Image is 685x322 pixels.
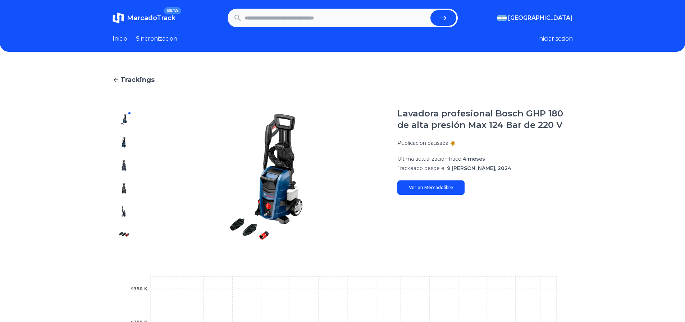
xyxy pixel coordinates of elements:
span: [GEOGRAPHIC_DATA] [508,14,573,22]
h1: Lavadora profesional Bosch GHP 180 de alta presión Max 124 Bar de 220 V [397,108,573,131]
span: Ultima actualizacion hace [397,156,461,162]
a: MercadoTrackBETA [113,12,175,24]
tspan: $350 K [131,286,148,291]
span: Trackeado desde el [397,165,446,171]
img: Argentina [497,15,507,21]
img: Lavadora profesional Bosch GHP 180 de alta presión Max 124 Bar de 220 V [150,108,383,246]
img: Lavadora profesional Bosch GHP 180 de alta presión Max 124 Bar de 220 V [118,229,130,240]
a: Ver en Mercadolibre [397,180,465,195]
img: Lavadora profesional Bosch GHP 180 de alta presión Max 124 Bar de 220 V [118,206,130,217]
img: Lavadora profesional Bosch GHP 180 de alta presión Max 124 Bar de 220 V [118,137,130,148]
img: Lavadora profesional Bosch GHP 180 de alta presión Max 124 Bar de 220 V [118,183,130,194]
span: Trackings [120,75,155,85]
span: MercadoTrack [127,14,175,22]
a: Inicio [113,34,127,43]
a: Sincronizacion [136,34,177,43]
img: Lavadora profesional Bosch GHP 180 de alta presión Max 124 Bar de 220 V [118,160,130,171]
a: Trackings [113,75,573,85]
button: Iniciar sesion [537,34,573,43]
img: Lavadora profesional Bosch GHP 180 de alta presión Max 124 Bar de 220 V [118,114,130,125]
img: MercadoTrack [113,12,124,24]
p: Publicacion pausada [397,139,448,147]
span: 9 [PERSON_NAME], 2024 [447,165,511,171]
button: [GEOGRAPHIC_DATA] [497,14,573,22]
span: 4 meses [463,156,485,162]
span: BETA [164,7,181,14]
